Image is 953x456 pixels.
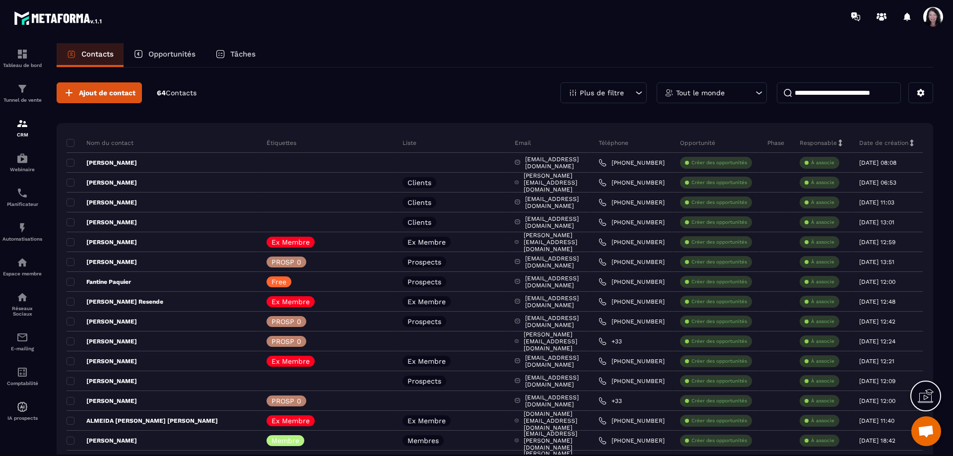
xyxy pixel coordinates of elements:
p: Créer des opportunités [691,259,747,265]
a: [PHONE_NUMBER] [599,318,665,326]
p: Créer des opportunités [691,239,747,246]
img: formation [16,48,28,60]
p: Prospects [408,378,441,385]
p: Free [272,278,286,285]
p: [PERSON_NAME] [67,437,137,445]
img: automations [16,401,28,413]
p: [PERSON_NAME] Resende [67,298,163,306]
a: schedulerschedulerPlanificateur [2,180,42,214]
p: Créer des opportunités [691,179,747,186]
p: [DATE] 12:00 [859,397,895,404]
p: Téléphone [599,139,628,147]
img: email [16,331,28,343]
a: [PHONE_NUMBER] [599,357,665,365]
p: Créer des opportunités [691,338,747,345]
a: [PHONE_NUMBER] [599,377,665,385]
p: [PERSON_NAME] [67,377,137,385]
p: Tableau de bord [2,63,42,68]
p: Contacts [81,50,114,59]
p: Responsable [800,139,837,147]
p: Ex Membre [408,417,446,424]
p: [PERSON_NAME] [67,159,137,167]
p: [PERSON_NAME] [67,357,137,365]
img: accountant [16,366,28,378]
p: [PERSON_NAME] [67,238,137,246]
p: À associe [811,397,834,404]
span: Ajout de contact [79,88,136,98]
a: Contacts [57,43,124,67]
p: [DATE] 12:59 [859,239,895,246]
p: Liste [403,139,416,147]
p: [PERSON_NAME] [67,179,137,187]
p: À associe [811,179,834,186]
p: Créer des opportunités [691,358,747,365]
p: À associe [811,259,834,265]
a: emailemailE-mailing [2,324,42,359]
a: automationsautomationsWebinaire [2,145,42,180]
img: formation [16,83,28,95]
p: Planificateur [2,201,42,207]
p: À associe [811,358,834,365]
a: formationformationCRM [2,110,42,145]
p: Ex Membre [408,298,446,305]
p: [DATE] 13:51 [859,259,894,265]
p: [DATE] 11:03 [859,199,894,206]
p: [DATE] 12:09 [859,378,895,385]
p: Comptabilité [2,381,42,386]
p: Membre [272,437,299,444]
p: [DATE] 18:42 [859,437,895,444]
p: À associe [811,298,834,305]
p: Ex Membre [272,417,310,424]
p: Créer des opportunités [691,298,747,305]
p: Prospects [408,259,441,265]
p: PROSP 0 [272,397,301,404]
img: formation [16,118,28,130]
p: Nom du contact [67,139,134,147]
img: social-network [16,291,28,303]
p: Créer des opportunités [691,397,747,404]
p: Tâches [230,50,256,59]
p: [PERSON_NAME] [67,318,137,326]
p: Clients [408,179,431,186]
p: [DATE] 12:24 [859,338,895,345]
p: À associe [811,219,834,226]
p: Créer des opportunités [691,278,747,285]
p: Étiquettes [267,139,296,147]
p: Créer des opportunités [691,199,747,206]
button: Ajout de contact [57,82,142,103]
a: [PHONE_NUMBER] [599,238,665,246]
p: À associe [811,437,834,444]
a: automationsautomationsAutomatisations [2,214,42,249]
p: [DATE] 12:42 [859,318,895,325]
p: À associe [811,199,834,206]
p: Espace membre [2,271,42,276]
p: Réseaux Sociaux [2,306,42,317]
p: Email [515,139,531,147]
p: Ex Membre [272,298,310,305]
p: PROSP 0 [272,259,301,265]
p: Créer des opportunités [691,159,747,166]
a: [PHONE_NUMBER] [599,159,665,167]
a: Opportunités [124,43,205,67]
p: Créer des opportunités [691,417,747,424]
a: Tâches [205,43,266,67]
a: Ouvrir le chat [911,416,941,446]
a: +33 [599,397,622,405]
p: À associe [811,278,834,285]
a: [PHONE_NUMBER] [599,179,665,187]
p: Membres [408,437,439,444]
p: 64 [157,88,197,98]
p: Créer des opportunités [691,318,747,325]
img: automations [16,222,28,234]
p: Ex Membre [408,239,446,246]
p: Prospects [408,278,441,285]
p: Prospects [408,318,441,325]
p: [DATE] 11:40 [859,417,894,424]
a: [PHONE_NUMBER] [599,437,665,445]
a: formationformationTableau de bord [2,41,42,75]
p: Tout le monde [676,89,725,96]
img: scheduler [16,187,28,199]
p: À associe [811,338,834,345]
img: automations [16,257,28,268]
p: Ex Membre [408,358,446,365]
